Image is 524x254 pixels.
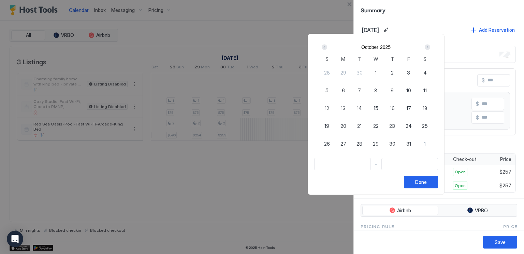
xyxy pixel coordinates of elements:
button: 25 [417,118,433,134]
span: 31 [406,140,411,147]
span: W [374,55,378,63]
span: 15 [374,105,378,112]
span: 23 [389,122,395,130]
button: Done [404,176,438,188]
span: 4 [423,69,427,76]
button: 22 [368,118,384,134]
div: Done [415,178,427,186]
button: 14 [351,100,368,116]
span: S [423,55,426,63]
button: 16 [384,100,401,116]
button: 1 [368,64,384,81]
span: 14 [357,105,362,112]
button: 24 [401,118,417,134]
button: Prev [320,43,330,51]
span: 16 [390,105,395,112]
span: 20 [340,122,346,130]
button: 9 [384,82,401,98]
input: Input Field [315,158,370,170]
button: 21 [351,118,368,134]
span: 29 [340,69,346,76]
button: 17 [401,100,417,116]
span: 29 [373,140,379,147]
button: 20 [335,118,351,134]
button: 31 [401,135,417,152]
button: 28 [319,64,335,81]
button: 3 [401,64,417,81]
span: 28 [324,69,330,76]
span: 2 [391,69,394,76]
span: 1 [375,69,377,76]
span: 1 [424,140,426,147]
span: 26 [324,140,330,147]
span: 22 [373,122,379,130]
span: 24 [406,122,412,130]
span: 3 [407,69,410,76]
button: 5 [319,82,335,98]
button: 7 [351,82,368,98]
button: 10 [401,82,417,98]
span: F [407,55,410,63]
span: 7 [358,87,361,94]
span: 10 [406,87,411,94]
button: 29 [368,135,384,152]
button: October [361,44,378,50]
span: 5 [325,87,329,94]
button: 1 [417,135,433,152]
span: 8 [374,87,377,94]
span: 9 [391,87,394,94]
span: T [358,55,361,63]
button: 12 [319,100,335,116]
button: 19 [319,118,335,134]
span: 21 [357,122,362,130]
span: 27 [340,140,346,147]
span: 18 [423,105,427,112]
span: M [341,55,345,63]
div: Open Intercom Messenger [7,231,23,247]
button: 15 [368,100,384,116]
span: 12 [325,105,329,112]
span: 6 [342,87,345,94]
button: 30 [351,64,368,81]
button: 18 [417,100,433,116]
button: 8 [368,82,384,98]
button: 6 [335,82,351,98]
button: 23 [384,118,401,134]
button: 2025 [380,44,391,50]
span: 13 [341,105,346,112]
button: 11 [417,82,433,98]
span: 30 [356,69,363,76]
button: 29 [335,64,351,81]
span: S [325,55,329,63]
button: 30 [384,135,401,152]
span: T [391,55,394,63]
span: - [375,161,377,167]
button: 4 [417,64,433,81]
span: 28 [356,140,362,147]
button: 27 [335,135,351,152]
button: 13 [335,100,351,116]
button: 2 [384,64,401,81]
span: 25 [422,122,428,130]
span: 19 [324,122,329,130]
input: Input Field [382,158,438,170]
button: 28 [351,135,368,152]
button: Next [422,43,432,51]
button: 26 [319,135,335,152]
span: 17 [406,105,411,112]
span: 11 [423,87,427,94]
span: 30 [389,140,395,147]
